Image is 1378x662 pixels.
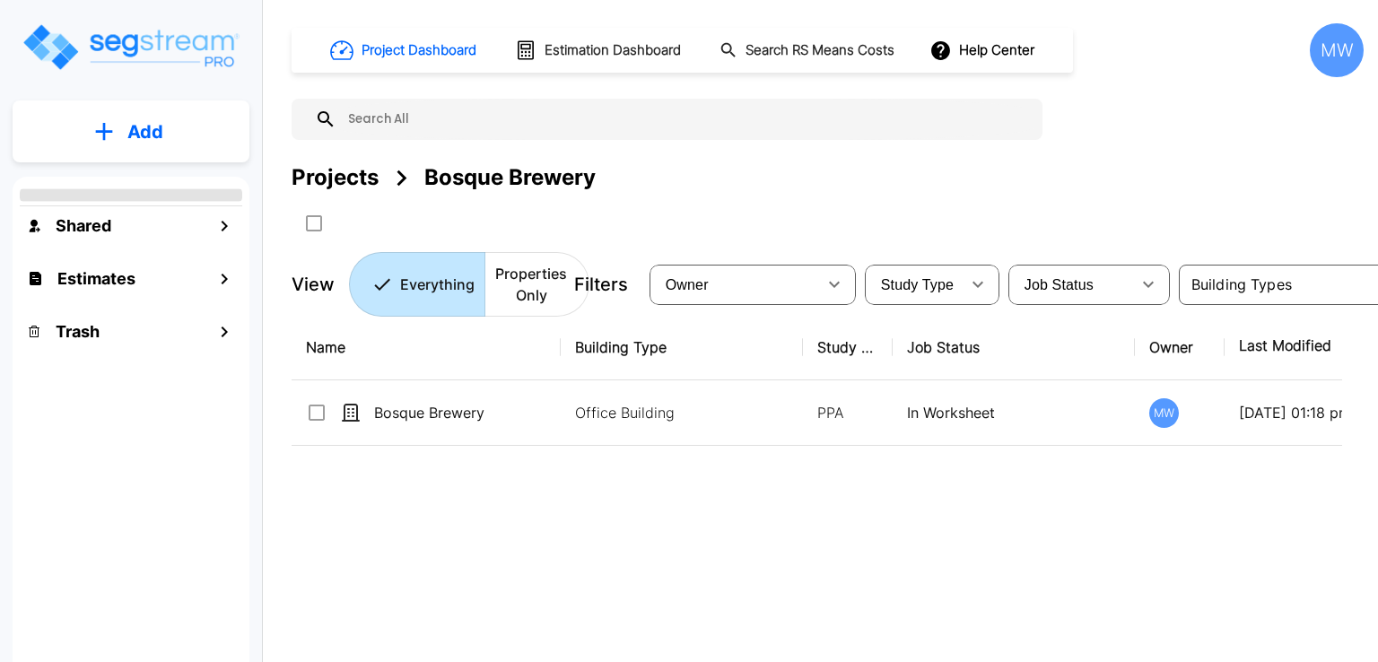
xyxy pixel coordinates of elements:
button: Help Center [926,33,1042,67]
p: Everything [400,274,475,295]
span: Job Status [1025,277,1094,292]
h1: Search RS Means Costs [746,40,894,61]
button: Add [13,106,249,158]
div: Select [1012,259,1130,309]
p: Add [127,118,163,145]
input: Search All [336,99,1033,140]
div: Platform [349,252,589,317]
button: Everything [349,252,485,317]
h1: Shared [56,213,111,238]
p: In Worksheet [907,402,1121,423]
p: PPA [817,402,878,423]
button: Search RS Means Costs [712,33,904,68]
div: Projects [292,161,379,194]
th: Owner [1135,315,1225,380]
div: MW [1310,23,1364,77]
div: Select [868,259,960,309]
div: Bosque Brewery [424,161,596,194]
h1: Estimates [57,266,135,291]
p: View [292,271,335,298]
p: Properties Only [495,263,567,306]
th: Building Type [561,315,803,380]
span: Study Type [881,277,954,292]
img: Logo [21,22,240,73]
h1: Trash [56,319,100,344]
button: Estimation Dashboard [508,31,691,69]
div: MW [1149,398,1179,428]
h1: Project Dashboard [362,40,476,61]
th: Name [292,315,561,380]
p: Office Building [575,402,817,423]
th: Job Status [893,315,1135,380]
span: Owner [666,277,709,292]
button: Project Dashboard [323,30,486,70]
div: Select [653,259,816,309]
h1: Estimation Dashboard [545,40,681,61]
button: Properties Only [484,252,589,317]
button: SelectAll [296,205,332,241]
p: Bosque Brewery [374,402,554,423]
p: Filters [574,271,628,298]
th: Study Type [803,315,893,380]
